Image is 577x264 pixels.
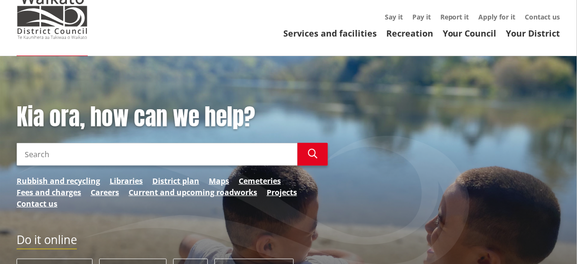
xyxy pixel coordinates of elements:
a: Projects [267,187,297,198]
a: Your Council [443,28,497,39]
a: Your District [506,28,560,39]
a: Fees and charges [17,187,81,198]
a: Recreation [386,28,433,39]
a: Careers [91,187,119,198]
a: Current and upcoming roadworks [129,187,257,198]
a: Rubbish and recycling [17,175,100,187]
a: Apply for it [479,12,516,21]
a: District plan [152,175,199,187]
a: Pay it [412,12,431,21]
a: Contact us [17,198,57,209]
a: Libraries [110,175,143,187]
a: Maps [209,175,229,187]
h1: Kia ora, how can we help? [17,104,328,131]
h2: Do it online [17,233,77,250]
a: Cemeteries [239,175,281,187]
a: Say it [385,12,403,21]
a: Report it [440,12,469,21]
a: Services and facilities [283,28,377,39]
iframe: Messenger Launcher [533,224,568,258]
input: Search input [17,143,298,166]
a: Contact us [525,12,560,21]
